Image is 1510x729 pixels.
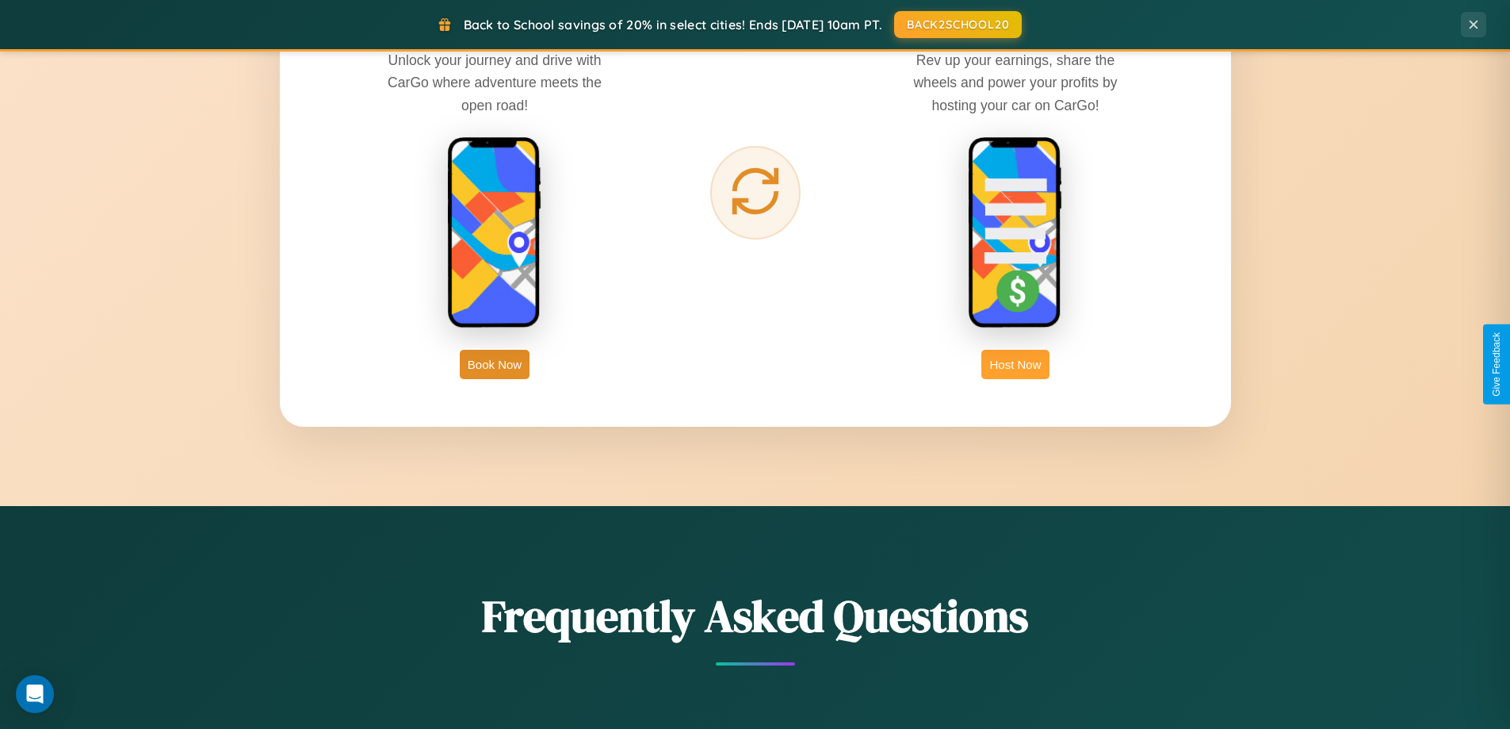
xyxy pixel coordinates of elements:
[16,675,54,713] div: Open Intercom Messenger
[464,17,882,33] span: Back to School savings of 20% in select cities! Ends [DATE] 10am PT.
[376,49,614,116] p: Unlock your journey and drive with CarGo where adventure meets the open road!
[894,11,1022,38] button: BACK2SCHOOL20
[968,136,1063,330] img: host phone
[1491,332,1502,397] div: Give Feedback
[447,136,542,330] img: rent phone
[981,350,1049,379] button: Host Now
[460,350,529,379] button: Book Now
[896,49,1134,116] p: Rev up your earnings, share the wheels and power your profits by hosting your car on CarGo!
[280,585,1231,647] h2: Frequently Asked Questions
